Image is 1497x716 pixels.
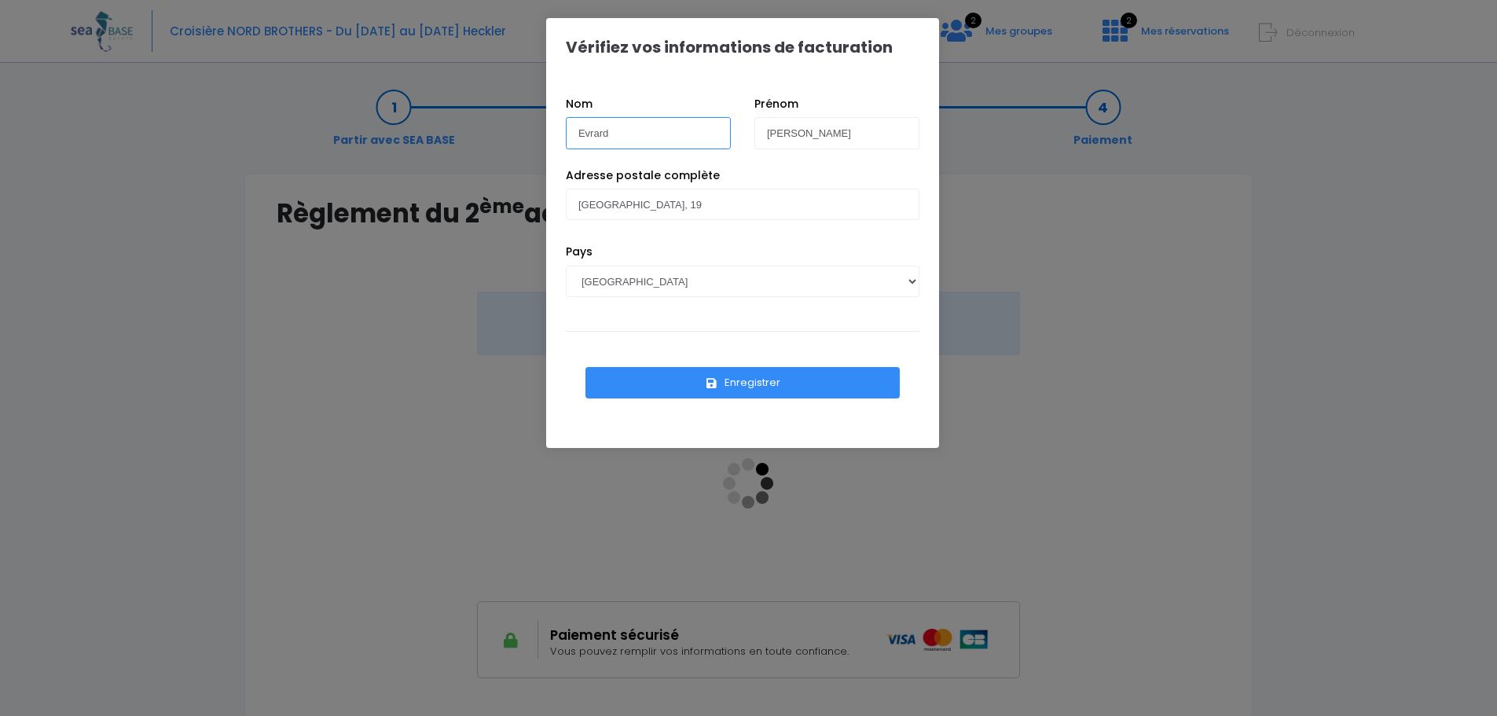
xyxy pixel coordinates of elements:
label: Nom [566,96,593,112]
button: Enregistrer [585,367,900,398]
label: Adresse postale complète [566,167,720,184]
h1: Vérifiez vos informations de facturation [566,38,893,57]
label: Prénom [754,96,798,112]
label: Pays [566,244,593,260]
